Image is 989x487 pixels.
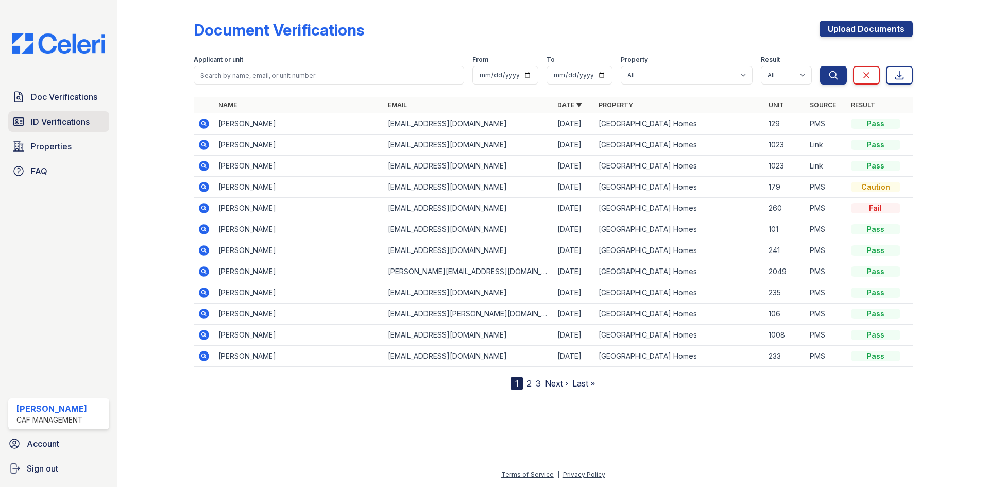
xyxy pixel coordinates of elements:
[769,101,784,109] a: Unit
[553,240,594,261] td: [DATE]
[214,325,384,346] td: [PERSON_NAME]
[764,177,806,198] td: 179
[4,33,113,54] img: CE_Logo_Blue-a8612792a0a2168367f1c8372b55b34899dd931a85d93a1a3d3e32e68fde9ad4.png
[761,56,780,64] label: Result
[214,135,384,156] td: [PERSON_NAME]
[214,156,384,177] td: [PERSON_NAME]
[384,219,553,240] td: [EMAIL_ADDRESS][DOMAIN_NAME]
[214,177,384,198] td: [PERSON_NAME]
[594,325,764,346] td: [GEOGRAPHIC_DATA] Homes
[8,136,109,157] a: Properties
[547,56,555,64] label: To
[388,101,407,109] a: Email
[8,161,109,181] a: FAQ
[384,113,553,135] td: [EMAIL_ADDRESS][DOMAIN_NAME]
[810,101,836,109] a: Source
[806,219,847,240] td: PMS
[214,346,384,367] td: [PERSON_NAME]
[16,402,87,415] div: [PERSON_NAME]
[8,111,109,132] a: ID Verifications
[27,462,58,475] span: Sign out
[594,113,764,135] td: [GEOGRAPHIC_DATA] Homes
[214,240,384,261] td: [PERSON_NAME]
[557,101,582,109] a: Date ▼
[806,261,847,282] td: PMS
[553,346,594,367] td: [DATE]
[27,438,59,450] span: Account
[621,56,648,64] label: Property
[214,113,384,135] td: [PERSON_NAME]
[594,240,764,261] td: [GEOGRAPHIC_DATA] Homes
[553,325,594,346] td: [DATE]
[472,56,488,64] label: From
[194,56,243,64] label: Applicant or unit
[764,304,806,325] td: 106
[851,203,900,213] div: Fail
[527,378,532,389] a: 2
[851,140,900,150] div: Pass
[194,21,364,39] div: Document Verifications
[384,261,553,282] td: [PERSON_NAME][EMAIL_ADDRESS][DOMAIN_NAME]
[594,198,764,219] td: [GEOGRAPHIC_DATA] Homes
[4,433,113,454] a: Account
[194,66,464,85] input: Search by name, email, or unit number
[31,165,47,177] span: FAQ
[764,156,806,177] td: 1023
[764,261,806,282] td: 2049
[553,219,594,240] td: [DATE]
[572,378,595,389] a: Last »
[806,240,847,261] td: PMS
[599,101,633,109] a: Property
[563,471,605,478] a: Privacy Policy
[384,346,553,367] td: [EMAIL_ADDRESS][DOMAIN_NAME]
[764,135,806,156] td: 1023
[8,87,109,107] a: Doc Verifications
[806,198,847,219] td: PMS
[594,156,764,177] td: [GEOGRAPHIC_DATA] Homes
[851,182,900,192] div: Caution
[594,346,764,367] td: [GEOGRAPHIC_DATA] Homes
[553,198,594,219] td: [DATE]
[764,113,806,135] td: 129
[553,177,594,198] td: [DATE]
[384,240,553,261] td: [EMAIL_ADDRESS][DOMAIN_NAME]
[851,101,875,109] a: Result
[806,156,847,177] td: Link
[557,471,559,478] div: |
[764,282,806,304] td: 235
[851,161,900,171] div: Pass
[553,261,594,282] td: [DATE]
[536,378,541,389] a: 3
[384,198,553,219] td: [EMAIL_ADDRESS][DOMAIN_NAME]
[594,304,764,325] td: [GEOGRAPHIC_DATA] Homes
[594,282,764,304] td: [GEOGRAPHIC_DATA] Homes
[851,288,900,298] div: Pass
[545,378,568,389] a: Next ›
[764,346,806,367] td: 233
[553,304,594,325] td: [DATE]
[4,458,113,479] button: Sign out
[16,415,87,425] div: CAF Management
[553,156,594,177] td: [DATE]
[384,177,553,198] td: [EMAIL_ADDRESS][DOMAIN_NAME]
[31,140,72,153] span: Properties
[384,325,553,346] td: [EMAIL_ADDRESS][DOMAIN_NAME]
[851,224,900,234] div: Pass
[764,325,806,346] td: 1008
[806,346,847,367] td: PMS
[384,135,553,156] td: [EMAIL_ADDRESS][DOMAIN_NAME]
[553,282,594,304] td: [DATE]
[594,135,764,156] td: [GEOGRAPHIC_DATA] Homes
[214,198,384,219] td: [PERSON_NAME]
[764,240,806,261] td: 241
[31,115,90,128] span: ID Verifications
[851,309,900,319] div: Pass
[553,113,594,135] td: [DATE]
[384,282,553,304] td: [EMAIL_ADDRESS][DOMAIN_NAME]
[594,177,764,198] td: [GEOGRAPHIC_DATA] Homes
[31,91,97,103] span: Doc Verifications
[806,177,847,198] td: PMS
[384,304,553,325] td: [EMAIL_ADDRESS][PERSON_NAME][DOMAIN_NAME]
[851,119,900,129] div: Pass
[851,351,900,361] div: Pass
